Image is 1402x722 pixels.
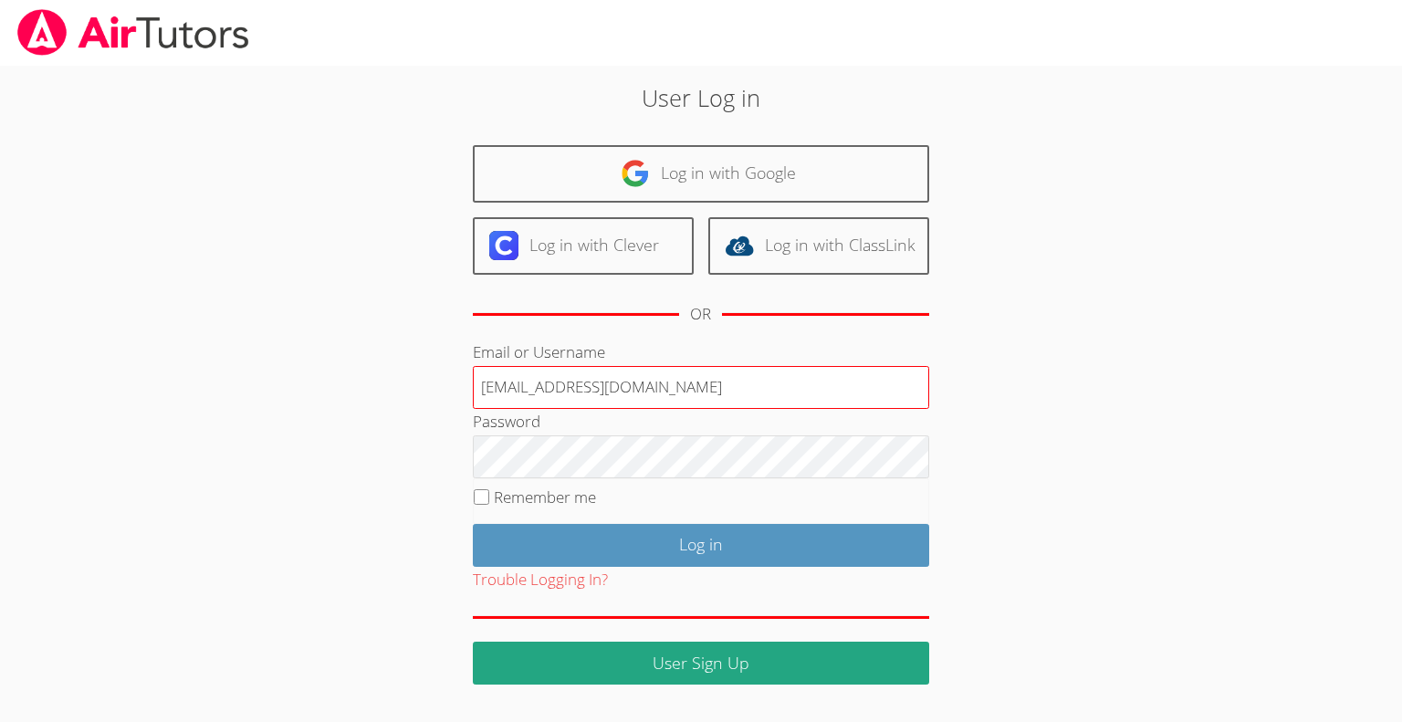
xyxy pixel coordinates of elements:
a: Log in with Clever [473,217,694,275]
h2: User Log in [322,80,1079,115]
a: User Sign Up [473,642,929,685]
label: Email or Username [473,341,605,362]
img: airtutors_banner-c4298cdbf04f3fff15de1276eac7730deb9818008684d7c2e4769d2f7ddbe033.png [16,9,251,56]
div: OR [690,301,711,328]
label: Remember me [494,487,596,507]
img: clever-logo-6eab21bc6e7a338710f1a6ff85c0baf02591cd810cc4098c63d3a4b26e2feb20.svg [489,231,518,260]
img: classlink-logo-d6bb404cc1216ec64c9a2012d9dc4662098be43eaf13dc465df04b49fa7ab582.svg [725,231,754,260]
button: Trouble Logging In? [473,567,608,593]
img: google-logo-50288ca7cdecda66e5e0955fdab243c47b7ad437acaf1139b6f446037453330a.svg [621,159,650,188]
a: Log in with ClassLink [708,217,929,275]
label: Password [473,411,540,432]
a: Log in with Google [473,145,929,203]
input: Log in [473,524,929,567]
